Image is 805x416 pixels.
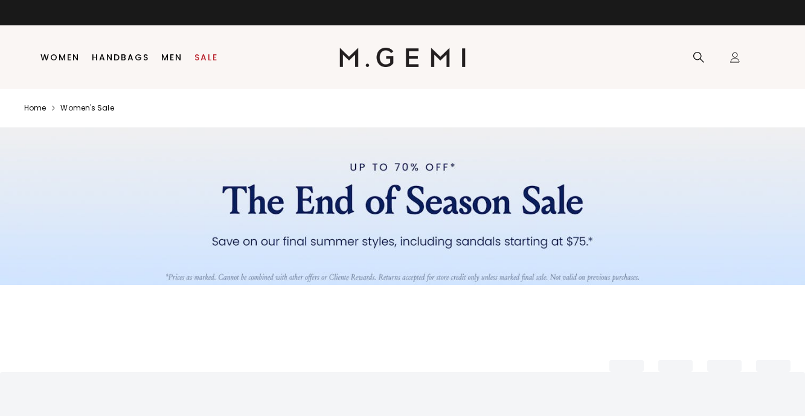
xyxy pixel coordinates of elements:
[194,53,218,62] a: Sale
[339,48,466,67] img: M.Gemi
[40,53,80,62] a: Women
[161,53,182,62] a: Men
[60,103,114,113] a: Women's sale
[24,103,46,113] a: Home
[92,53,149,62] a: Handbags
